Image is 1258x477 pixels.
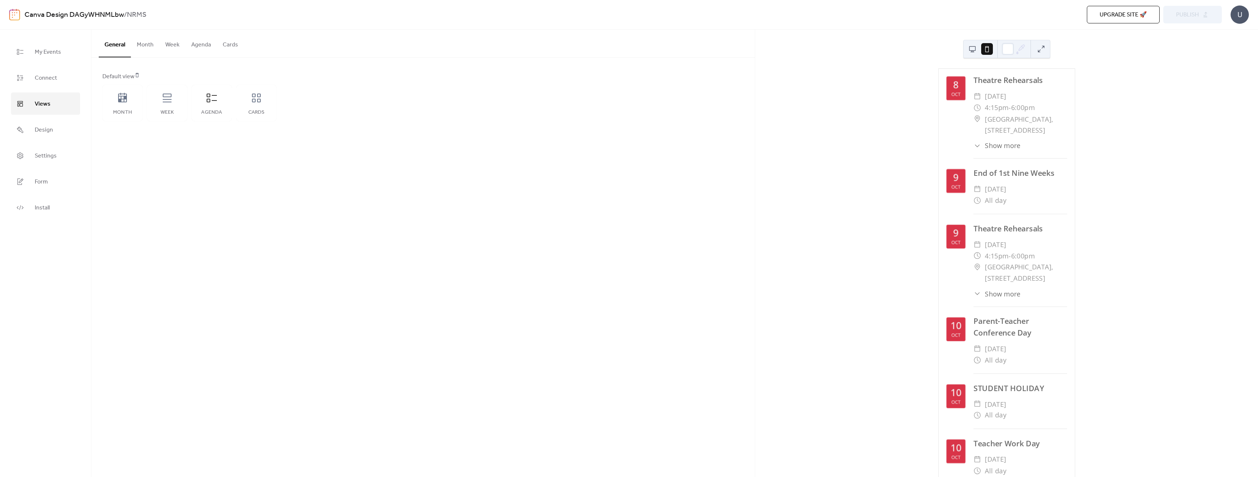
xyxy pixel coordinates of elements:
[11,144,80,167] a: Settings
[985,102,1009,113] span: 4:15pm
[985,289,1021,299] span: Show more
[973,91,981,102] div: ​
[985,398,1006,410] span: [DATE]
[973,141,981,151] div: ​
[35,124,53,136] span: Design
[185,30,217,57] button: Agenda
[985,183,1006,195] span: [DATE]
[973,223,1067,234] div: Theatre Rehearsals
[1011,102,1035,113] span: 6:00pm
[973,75,1067,86] div: Theatre Rehearsals
[154,110,180,116] div: Week
[985,250,1009,261] span: 4:15pm
[973,343,981,354] div: ​
[131,30,159,57] button: Month
[985,343,1006,354] span: [DATE]
[953,80,958,90] div: 8
[11,67,80,89] a: Connect
[11,41,80,63] a: My Events
[973,141,1021,151] button: ​Show more
[950,388,961,397] div: 10
[35,202,50,213] span: Install
[1087,6,1160,23] button: Upgrade site 🚀
[244,110,269,116] div: Cards
[973,454,981,465] div: ​
[1231,5,1249,24] div: U
[950,443,961,453] div: 10
[973,315,1067,338] div: Parent-Teacher Conference Day
[951,455,960,459] div: Oct
[1009,102,1011,113] span: -
[951,333,960,337] div: Oct
[11,196,80,219] a: Install
[973,410,981,421] div: ​
[973,289,1021,299] button: ​Show more
[1011,250,1035,261] span: 6:00pm
[985,410,1006,421] span: All day
[35,150,57,162] span: Settings
[973,382,1067,394] div: STUDENT HOLIDAY
[217,30,244,57] button: Cards
[973,261,981,273] div: ​
[1100,11,1147,19] span: Upgrade site 🚀
[951,92,960,96] div: Oct
[102,72,742,81] div: Default view
[973,195,981,206] div: ​
[951,184,960,189] div: Oct
[973,465,981,476] div: ​
[35,46,61,58] span: My Events
[127,8,147,22] b: NRMS
[951,400,960,404] div: Oct
[1009,250,1011,261] span: -
[973,289,981,299] div: ​
[99,30,131,57] button: General
[951,240,960,245] div: Oct
[985,195,1006,206] span: All day
[985,354,1006,366] span: All day
[985,91,1006,102] span: [DATE]
[35,176,48,188] span: Form
[973,113,981,125] div: ​
[25,8,124,22] a: Canva Design DAGyWHNMLbw
[985,465,1006,476] span: All day
[973,102,981,113] div: ​
[973,183,981,195] div: ​
[973,239,981,250] div: ​
[11,118,80,141] a: Design
[973,167,1067,179] div: End of 1st Nine Weeks
[985,261,1067,284] span: [GEOGRAPHIC_DATA], [STREET_ADDRESS]
[973,398,981,410] div: ​
[11,92,80,115] a: Views
[199,110,225,116] div: Agenda
[110,110,135,116] div: Month
[950,321,961,331] div: 10
[9,9,20,20] img: logo
[985,113,1067,136] span: [GEOGRAPHIC_DATA], [STREET_ADDRESS]
[124,8,127,22] b: /
[953,228,958,238] div: 9
[35,98,50,110] span: Views
[11,170,80,193] a: Form
[985,239,1006,250] span: [DATE]
[973,250,981,261] div: ​
[973,354,981,366] div: ​
[985,454,1006,465] span: [DATE]
[985,141,1021,151] span: Show more
[973,438,1067,449] div: Teacher Work Day
[35,72,57,84] span: Connect
[159,30,185,57] button: Week
[953,173,958,182] div: 9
